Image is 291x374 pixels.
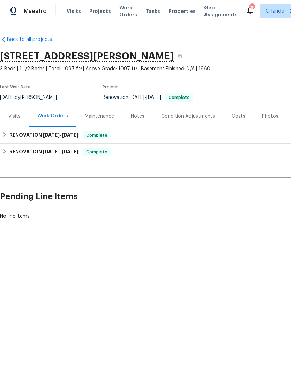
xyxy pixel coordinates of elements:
[85,113,114,120] div: Maintenance
[204,4,238,18] span: Geo Assignments
[43,149,79,154] span: -
[130,95,161,100] span: -
[174,50,186,63] button: Copy Address
[119,4,137,18] span: Work Orders
[9,148,79,156] h6: RENOVATION
[24,8,47,15] span: Maestro
[43,132,79,137] span: -
[37,113,68,120] div: Work Orders
[67,8,81,15] span: Visits
[83,149,110,156] span: Complete
[166,95,193,100] span: Complete
[145,9,160,14] span: Tasks
[9,131,79,139] h6: RENOVATION
[89,8,111,15] span: Projects
[169,8,196,15] span: Properties
[62,132,79,137] span: [DATE]
[266,8,284,15] span: Orlando
[232,113,245,120] div: Costs
[161,113,215,120] div: Condition Adjustments
[43,132,60,137] span: [DATE]
[62,149,79,154] span: [DATE]
[8,113,21,120] div: Visits
[262,113,278,120] div: Photos
[43,149,60,154] span: [DATE]
[103,95,193,100] span: Renovation
[131,113,144,120] div: Notes
[130,95,144,100] span: [DATE]
[249,4,254,11] div: 38
[103,85,118,89] span: Project
[83,132,110,139] span: Complete
[146,95,161,100] span: [DATE]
